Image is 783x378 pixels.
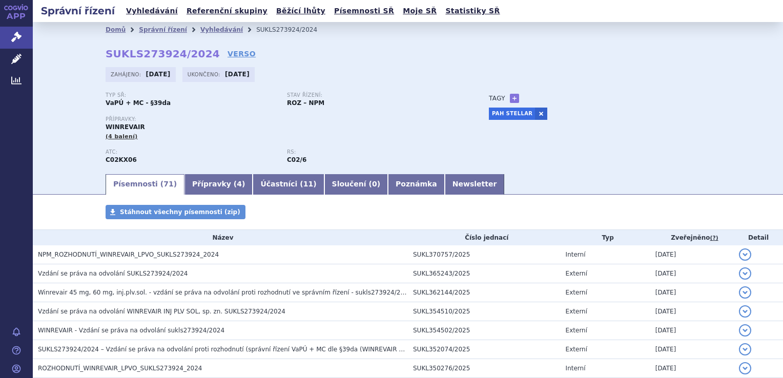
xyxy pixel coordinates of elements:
th: Číslo jednací [408,230,561,245]
th: Název [33,230,408,245]
span: WINREVAIR - Vzdání se práva na odvolání sukls273924/2024 [38,327,224,334]
td: [DATE] [650,359,734,378]
a: Referenční skupiny [183,4,271,18]
p: ATC: [106,149,277,155]
td: SUKL354510/2025 [408,302,561,321]
td: SUKL350276/2025 [408,359,561,378]
span: Interní [566,365,586,372]
a: Přípravky (4) [184,174,253,195]
strong: sotatercept [287,156,306,163]
button: detail [739,305,751,318]
a: Účastníci (11) [253,174,324,195]
td: SUKL352074/2025 [408,340,561,359]
button: detail [739,362,751,374]
a: Domů [106,26,126,33]
td: [DATE] [650,283,734,302]
a: Poznámka [388,174,445,195]
td: SUKL365243/2025 [408,264,561,283]
span: Vzdání se práva na odvolání WINREVAIR INJ PLV SOL, sp. zn. SUKLS273924/2024 [38,308,285,315]
a: + [510,94,519,103]
td: [DATE] [650,264,734,283]
td: SUKL370757/2025 [408,245,561,264]
span: Externí [566,327,587,334]
strong: ROZ – NPM [287,99,324,107]
a: Běžící lhůty [273,4,328,18]
span: Winrevair 45 mg, 60 mg, inj.plv.sol. - vzdání se práva na odvolání proti rozhodnutí ve správním ř... [38,289,412,296]
button: detail [739,324,751,337]
button: detail [739,343,751,355]
button: detail [739,286,751,299]
a: Newsletter [445,174,505,195]
p: RS: [287,149,458,155]
strong: SOTATERCEPT [106,156,137,163]
span: Externí [566,308,587,315]
span: 0 [372,180,377,188]
span: Zahájeno: [111,70,143,78]
td: [DATE] [650,321,734,340]
a: PAH STELLAR [489,108,535,120]
span: SUKLS273924/2024 – Vzdání se práva na odvolání proti rozhodnutí (správní řízení VaPÚ + MC dle §39... [38,346,515,353]
h3: Tagy [489,92,505,104]
td: [DATE] [650,340,734,359]
strong: SUKLS273924/2024 [106,48,220,60]
th: Zveřejněno [650,230,734,245]
td: [DATE] [650,302,734,321]
a: Stáhnout všechny písemnosti (zip) [106,205,245,219]
span: Externí [566,346,587,353]
td: SUKL362144/2025 [408,283,561,302]
button: detail [739,267,751,280]
span: Vzdání se práva na odvolání SUKLS273924/2024 [38,270,188,277]
span: 11 [303,180,313,188]
a: Statistiky SŘ [442,4,503,18]
li: SUKLS273924/2024 [256,22,331,37]
strong: [DATE] [225,71,250,78]
a: Písemnosti SŘ [331,4,397,18]
span: Ukončeno: [188,70,222,78]
span: ROZHODNUTÍ_WINREVAIR_LPVO_SUKLS273924_2024 [38,365,202,372]
span: 4 [237,180,242,188]
span: NPM_ROZHODNUTÍ_WINREVAIR_LPVO_SUKLS273924_2024 [38,251,219,258]
th: Typ [561,230,650,245]
p: Přípravky: [106,116,468,122]
h2: Správní řízení [33,4,123,18]
strong: VaPÚ + MC - §39da [106,99,171,107]
a: Písemnosti (71) [106,174,184,195]
strong: [DATE] [146,71,171,78]
span: (4 balení) [106,133,138,140]
span: 71 [163,180,173,188]
span: Externí [566,270,587,277]
span: WINREVAIR [106,123,145,131]
th: Detail [734,230,783,245]
button: detail [739,248,751,261]
a: Vyhledávání [200,26,243,33]
p: Stav řízení: [287,92,458,98]
a: Vyhledávání [123,4,181,18]
td: SUKL354502/2025 [408,321,561,340]
a: Moje SŘ [400,4,440,18]
td: [DATE] [650,245,734,264]
p: Typ SŘ: [106,92,277,98]
a: Správní řízení [139,26,187,33]
a: Sloučení (0) [324,174,388,195]
span: Interní [566,251,586,258]
span: Stáhnout všechny písemnosti (zip) [120,208,240,216]
a: VERSO [228,49,256,59]
span: Externí [566,289,587,296]
abbr: (?) [710,235,718,242]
